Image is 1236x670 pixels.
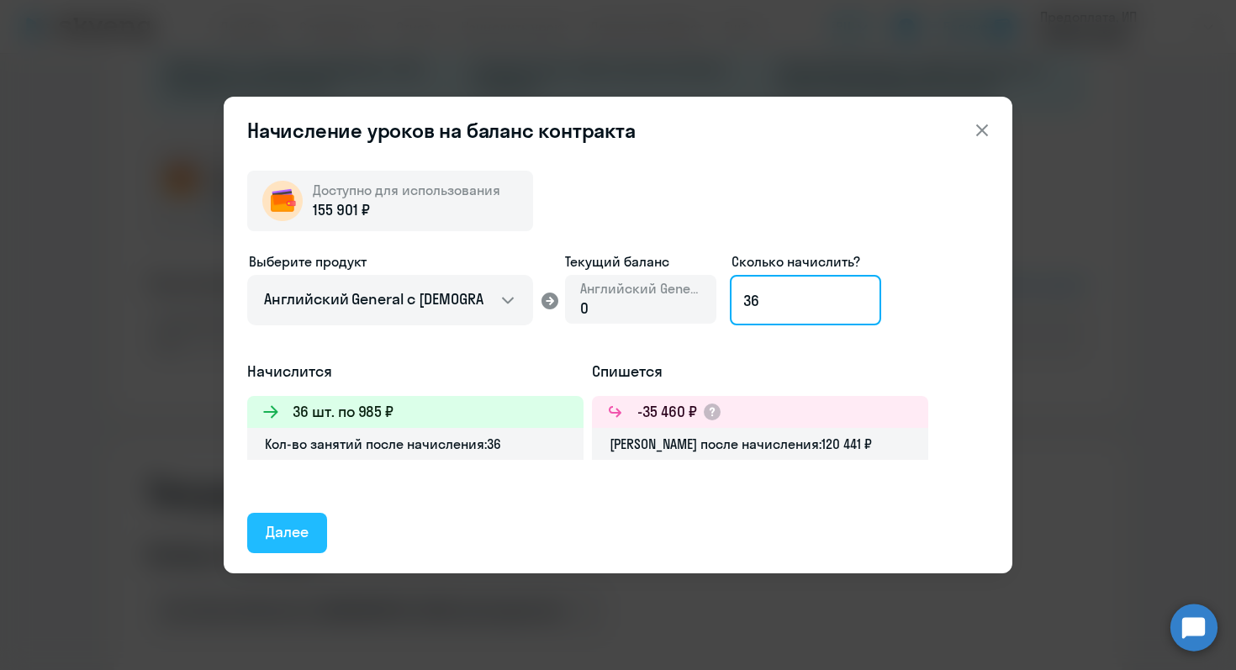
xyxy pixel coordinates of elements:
button: Далее [247,513,327,553]
span: Выберите продукт [249,253,367,270]
h3: -35 460 ₽ [637,401,697,423]
h5: Начислится [247,361,584,382]
div: Далее [266,521,309,543]
h5: Спишется [592,361,928,382]
h3: 36 шт. по 985 ₽ [293,401,394,423]
img: wallet-circle.png [262,181,303,221]
span: Сколько начислить? [732,253,860,270]
span: 0 [580,298,589,318]
header: Начисление уроков на баланс контракта [224,117,1012,144]
div: [PERSON_NAME] после начисления: 120 441 ₽ [592,428,928,460]
span: Доступно для использования [313,182,500,198]
span: Английский General [580,279,701,298]
div: Кол-во занятий после начисления: 36 [247,428,584,460]
span: Текущий баланс [565,251,716,272]
span: 155 901 ₽ [313,199,370,221]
